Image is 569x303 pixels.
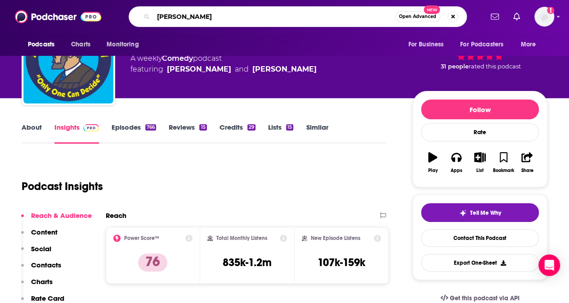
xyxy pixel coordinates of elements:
button: Export One-Sheet [421,254,539,271]
a: Charts [65,36,96,53]
div: Open Intercom Messenger [538,254,560,276]
input: Search podcasts, credits, & more... [153,9,395,24]
a: About [22,123,42,144]
p: 76 [138,253,167,271]
button: List [468,146,492,179]
p: Rate Card [31,294,64,303]
svg: Add a profile image [547,7,554,14]
div: Share [521,168,533,173]
a: Reviews15 [169,123,206,144]
span: Tell Me Why [470,209,501,217]
a: Comedy [162,54,193,63]
img: Judge John Hodgman [23,14,113,104]
p: Social [31,244,51,253]
div: A weekly podcast [130,53,317,75]
span: featuring [130,64,317,75]
h2: Power Score™ [124,235,159,241]
p: Charts [31,277,53,286]
span: 31 people [441,63,469,70]
button: Contacts [21,261,61,277]
span: Logged in as KharyBrown [534,7,554,27]
h2: Reach [106,211,126,220]
button: Open AdvancedNew [395,11,440,22]
a: John Hodgman [252,64,317,75]
button: open menu [454,36,516,53]
span: Podcasts [28,38,54,51]
button: open menu [100,36,150,53]
div: 15 [286,124,293,131]
button: Apps [444,146,468,179]
div: Bookmark [493,168,514,173]
p: Reach & Audience [31,211,92,220]
button: Bookmark [492,146,515,179]
span: Monitoring [107,38,139,51]
div: Rate [421,123,539,141]
span: rated this podcast [469,63,521,70]
span: Open Advanced [399,14,436,19]
img: Podchaser - Follow, Share and Rate Podcasts [15,8,101,25]
span: For Business [408,38,444,51]
img: Podchaser Pro [83,124,99,131]
span: For Podcasters [460,38,503,51]
a: Episodes766 [112,123,156,144]
div: Search podcasts, credits, & more... [129,6,467,27]
span: More [521,38,536,51]
a: Show notifications dropdown [487,9,502,24]
span: New [424,5,440,14]
button: Charts [21,277,53,294]
button: Follow [421,99,539,119]
img: tell me why sparkle [459,209,466,217]
h2: New Episode Listens [311,235,360,241]
div: 29 [247,124,255,131]
button: tell me why sparkleTell Me Why [421,203,539,222]
button: Social [21,244,51,261]
button: Play [421,146,444,179]
a: Jesse Thorn [167,64,231,75]
a: InsightsPodchaser Pro [54,123,99,144]
a: Lists15 [268,123,293,144]
a: Credits29 [220,123,255,144]
h2: Total Monthly Listens [216,235,267,241]
a: Similar [306,123,328,144]
button: open menu [22,36,66,53]
a: Show notifications dropdown [510,9,524,24]
span: Charts [71,38,90,51]
span: Get this podcast via API [450,294,520,302]
h3: 835k-1.2m [223,256,272,269]
button: Reach & Audience [21,211,92,228]
button: Share [515,146,539,179]
img: User Profile [534,7,554,27]
div: Apps [451,168,462,173]
span: and [235,64,249,75]
button: open menu [402,36,455,53]
h3: 107k-159k [318,256,365,269]
p: Content [31,228,58,236]
a: Contact This Podcast [421,229,539,247]
div: 766 [145,124,156,131]
div: 15 [199,124,206,131]
button: Show profile menu [534,7,554,27]
h1: Podcast Insights [22,180,103,193]
div: List [476,168,484,173]
p: Contacts [31,261,61,269]
div: Play [428,168,438,173]
button: Content [21,228,58,244]
button: open menu [515,36,547,53]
